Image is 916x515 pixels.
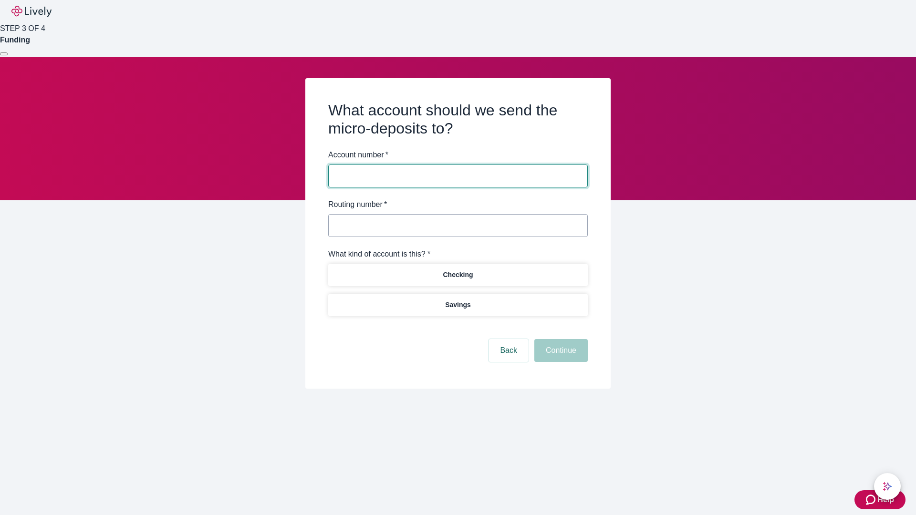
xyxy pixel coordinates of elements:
[328,101,588,138] h2: What account should we send the micro-deposits to?
[328,264,588,286] button: Checking
[489,339,529,362] button: Back
[854,490,906,509] button: Zendesk support iconHelp
[874,473,901,500] button: chat
[445,300,471,310] p: Savings
[328,149,388,161] label: Account number
[443,270,473,280] p: Checking
[328,248,430,260] label: What kind of account is this? *
[328,294,588,316] button: Savings
[883,482,892,491] svg: Lively AI Assistant
[877,494,894,505] span: Help
[866,494,877,505] svg: Zendesk support icon
[11,6,52,17] img: Lively
[328,199,387,210] label: Routing number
